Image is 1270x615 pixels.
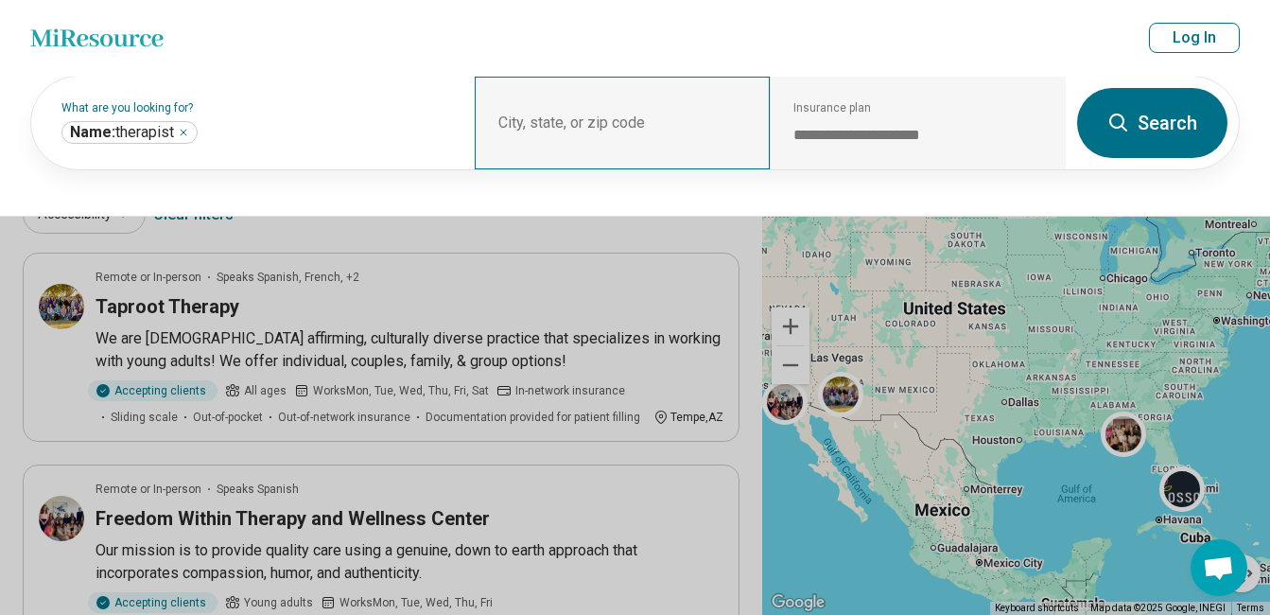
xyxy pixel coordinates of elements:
div: Open chat [1191,539,1247,596]
button: Log In [1149,23,1240,53]
span: therapist [70,123,174,142]
label: What are you looking for? [61,102,452,114]
button: therapist [178,127,189,138]
span: Name: [70,123,115,141]
div: therapist [61,121,198,144]
button: Search [1077,88,1227,158]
